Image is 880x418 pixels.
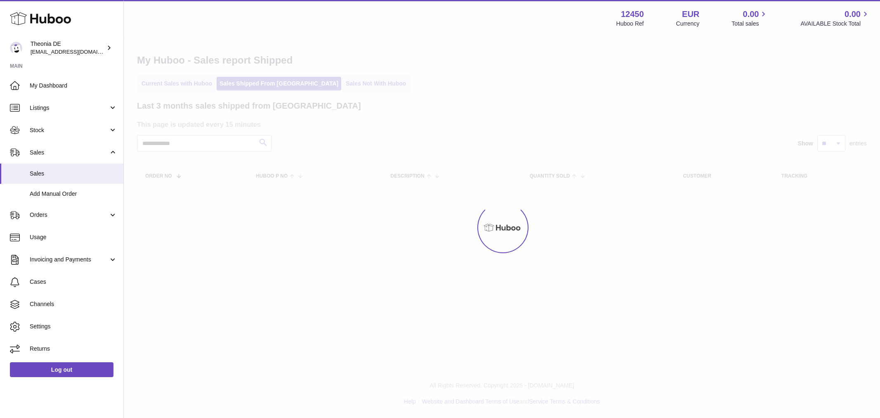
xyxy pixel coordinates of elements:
strong: 12450 [621,9,644,20]
div: Theonia DE [31,40,105,56]
span: 0.00 [845,9,861,20]
span: Listings [30,104,109,112]
span: Usage [30,233,117,241]
span: Returns [30,345,117,353]
span: Sales [30,149,109,157]
span: Channels [30,300,117,308]
span: 0.00 [743,9,759,20]
span: Orders [30,211,109,219]
div: Currency [676,20,700,28]
a: 0.00 AVAILABLE Stock Total [800,9,870,28]
a: Log out [10,362,113,377]
div: Huboo Ref [616,20,644,28]
strong: EUR [682,9,699,20]
span: [EMAIL_ADDRESS][DOMAIN_NAME] [31,48,121,55]
span: AVAILABLE Stock Total [800,20,870,28]
span: Add Manual Order [30,190,117,198]
a: 0.00 Total sales [731,9,768,28]
span: Total sales [731,20,768,28]
span: Cases [30,278,117,286]
span: Sales [30,170,117,178]
span: Settings [30,323,117,330]
span: Stock [30,126,109,134]
img: info-de@theonia.com [10,42,22,54]
span: My Dashboard [30,82,117,90]
span: Invoicing and Payments [30,256,109,264]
